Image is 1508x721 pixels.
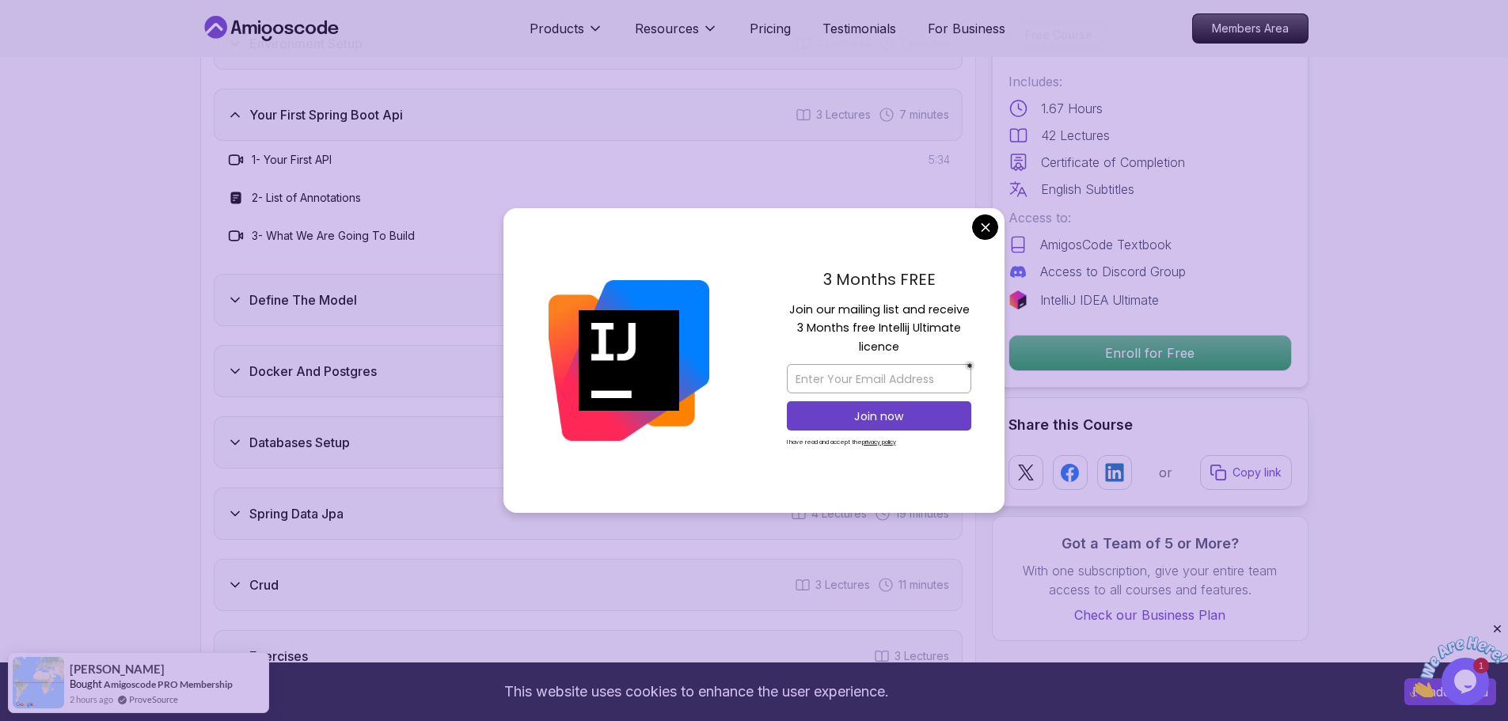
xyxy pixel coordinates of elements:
p: With one subscription, give your entire team access to all courses and features. [1008,561,1292,599]
span: 3 Lectures [815,577,870,593]
img: provesource social proof notification image [13,657,64,708]
h2: Share this Course [1008,414,1292,436]
span: Bought [70,677,102,690]
h3: 2 - List of Annotations [252,190,361,206]
h3: Spring Data Jpa [249,504,344,523]
a: Testimonials [822,19,896,38]
h3: 3 - What We Are Going To Build [252,228,415,244]
span: 19 minutes [895,506,949,522]
button: Docker And Postgres6 Lectures 11 minutes [214,345,963,397]
button: Databases Setup3 Lectures 11 minutes [214,416,963,469]
button: Accept cookies [1404,678,1496,705]
p: Products [530,19,584,38]
button: Spring Data Jpa4 Lectures 19 minutes [214,488,963,540]
span: 3 Lectures [816,107,871,123]
span: 4 Lectures [811,506,867,522]
h3: Define The Model [249,290,357,309]
p: IntelliJ IDEA Ultimate [1040,290,1159,309]
h3: Docker And Postgres [249,362,377,381]
button: Exercises3 Lectures [214,630,963,682]
img: jetbrains logo [1008,290,1027,309]
button: Your First Spring Boot Api3 Lectures 7 minutes [214,89,963,141]
p: Certificate of Completion [1041,153,1185,172]
button: Products [530,19,603,51]
h3: Exercises [249,647,308,666]
a: Members Area [1192,13,1309,44]
a: ProveSource [129,693,178,706]
span: 11 minutes [898,577,949,593]
h3: Crud [249,575,279,594]
button: Resources [635,19,718,51]
h3: 1 - Your First API [252,152,332,168]
span: 2 hours ago [70,693,113,706]
span: [PERSON_NAME] [70,662,165,676]
span: 3 Lectures [895,648,949,664]
a: Pricing [750,19,791,38]
p: 42 Lectures [1041,126,1110,145]
button: Define The Model2 Lectures 8 minutes [214,274,963,326]
iframe: chat widget [1410,622,1508,697]
a: Check our Business Plan [1008,605,1292,624]
span: 5:34 [929,152,950,168]
p: or [1159,463,1172,482]
a: For Business [928,19,1005,38]
button: Copy link [1200,455,1292,490]
p: Members Area [1193,14,1308,43]
p: AmigosCode Textbook [1040,235,1172,254]
p: Access to Discord Group [1040,262,1186,281]
p: Enroll for Free [1009,336,1291,370]
p: Includes: [1008,72,1292,91]
button: Crud3 Lectures 11 minutes [214,559,963,611]
p: Copy link [1233,465,1282,480]
div: This website uses cookies to enhance the user experience. [12,674,1381,709]
p: 1.67 Hours [1041,99,1103,118]
p: English Subtitles [1041,180,1134,199]
h3: Got a Team of 5 or More? [1008,533,1292,555]
a: Amigoscode PRO Membership [104,678,233,690]
p: Resources [635,19,699,38]
h3: Your First Spring Boot Api [249,105,403,124]
p: Access to: [1008,208,1292,227]
button: Enroll for Free [1008,335,1292,371]
h3: Databases Setup [249,433,350,452]
span: 7 minutes [899,107,949,123]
